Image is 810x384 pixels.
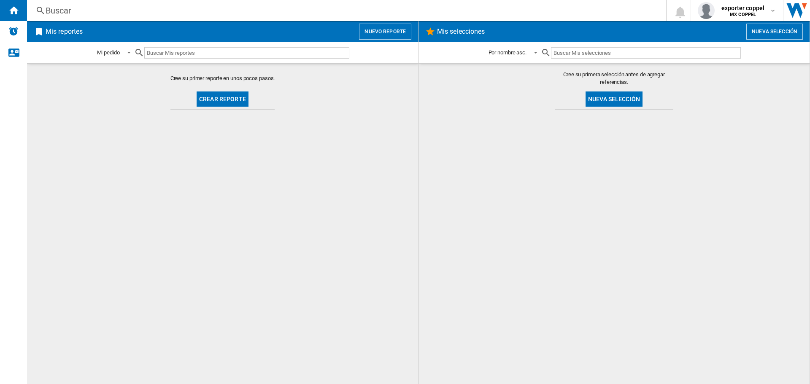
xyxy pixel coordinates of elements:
[555,71,673,86] span: Cree su primera selección antes de agregar referencias.
[8,26,19,36] img: alerts-logo.svg
[586,91,643,107] button: Nueva selección
[170,75,275,82] span: Cree su primer reporte en unos pocos pasos.
[489,49,527,56] div: Por nombre asc.
[46,5,644,16] div: Buscar
[435,24,487,40] h2: Mis selecciones
[721,4,764,12] span: exporter coppel
[44,24,84,40] h2: Mis reportes
[97,49,120,56] div: Mi pedido
[359,24,411,40] button: Nuevo reporte
[746,24,803,40] button: Nueva selección
[698,2,715,19] img: profile.jpg
[197,91,248,107] button: Crear reporte
[730,12,756,17] b: MX COPPEL
[144,47,349,59] input: Buscar Mis reportes
[551,47,740,59] input: Buscar Mis selecciones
